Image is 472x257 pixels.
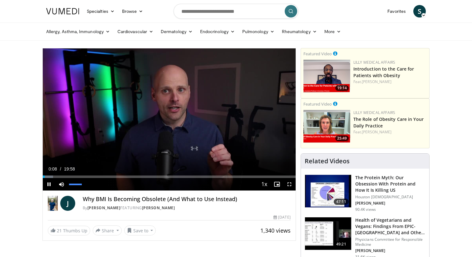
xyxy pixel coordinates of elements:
span: 0:08 [48,166,57,171]
button: Playback Rate [258,178,271,190]
a: [PERSON_NAME] [87,205,120,210]
h3: Health of Vegetarians and Vegans: Findings From EPIC-[GEOGRAPHIC_DATA] and Othe… [355,217,425,236]
h3: The Protein Myth: Our Obsession With Protein and How It Is Killing US [355,175,425,193]
h4: Related Videos [305,157,350,165]
span: 49:21 [334,241,349,247]
a: Endocrinology [196,25,238,38]
div: [DATE] [273,215,290,220]
div: Feat. [353,79,427,85]
img: e1208b6b-349f-4914-9dd7-f97803bdbf1d.png.150x105_q85_crop-smart_upscale.png [303,110,350,143]
a: Cardiovascular [114,25,157,38]
input: Search topics, interventions [174,4,298,19]
a: 25:49 [303,110,350,143]
span: 21 [57,228,62,234]
span: 47:11 [334,199,349,205]
img: 606f2b51-b844-428b-aa21-8c0c72d5a896.150x105_q85_crop-smart_upscale.jpg [305,217,351,250]
a: The Role of Obesity Care in Your Daily Practice [353,116,424,129]
a: [PERSON_NAME] [362,79,391,84]
img: acc2e291-ced4-4dd5-b17b-d06994da28f3.png.150x105_q85_crop-smart_upscale.png [303,60,350,92]
img: Dr. Jordan Rennicke [48,196,58,211]
button: Save to [124,225,156,235]
a: Introduction to the Care for Patients with Obesity [353,66,414,78]
span: / [60,166,61,171]
a: More [321,25,345,38]
div: Volume Level [69,184,82,185]
small: Featured Video [303,51,332,57]
p: [PERSON_NAME] [355,248,425,253]
a: Lilly Medical Affairs [353,110,396,115]
a: [PERSON_NAME] [142,205,175,210]
small: Featured Video [303,101,332,107]
div: By FEATURING [83,205,291,211]
a: [PERSON_NAME] [362,129,391,135]
a: Browse [118,5,147,17]
button: Fullscreen [283,178,296,190]
p: Physicians Committee for Responsible Medicine [355,237,425,247]
a: Lilly Medical Affairs [353,60,396,65]
img: b7b8b05e-5021-418b-a89a-60a270e7cf82.150x105_q85_crop-smart_upscale.jpg [305,175,351,207]
a: 21 Thumbs Up [48,226,90,235]
a: Allergy, Asthma, Immunology [42,25,114,38]
a: Dermatology [157,25,196,38]
a: 19:14 [303,60,350,92]
p: [PERSON_NAME] [355,201,425,206]
div: Feat. [353,129,427,135]
span: 1,340 views [260,227,291,234]
a: J [60,196,75,211]
a: Specialties [83,5,118,17]
button: Pause [43,178,55,190]
video-js: Video Player [43,48,296,191]
p: Houston [DEMOGRAPHIC_DATA] [355,195,425,200]
button: Share [93,225,122,235]
a: S [413,5,426,17]
span: 19:58 [64,166,75,171]
a: 47:11 The Protein Myth: Our Obsession With Protein and How It Is Killing US Houston [DEMOGRAPHIC_... [305,175,425,212]
div: Progress Bar [43,175,296,178]
a: Pulmonology [238,25,278,38]
h4: Why BMI Is Becoming Obsolete (And What to Use Instead) [83,196,291,203]
button: Mute [55,178,68,190]
button: Enable picture-in-picture mode [271,178,283,190]
span: 25:49 [335,136,349,141]
a: Rheumatology [278,25,321,38]
a: Favorites [384,5,410,17]
span: 19:14 [335,85,349,91]
img: VuMedi Logo [46,8,79,14]
p: 90.4K views [355,207,376,212]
